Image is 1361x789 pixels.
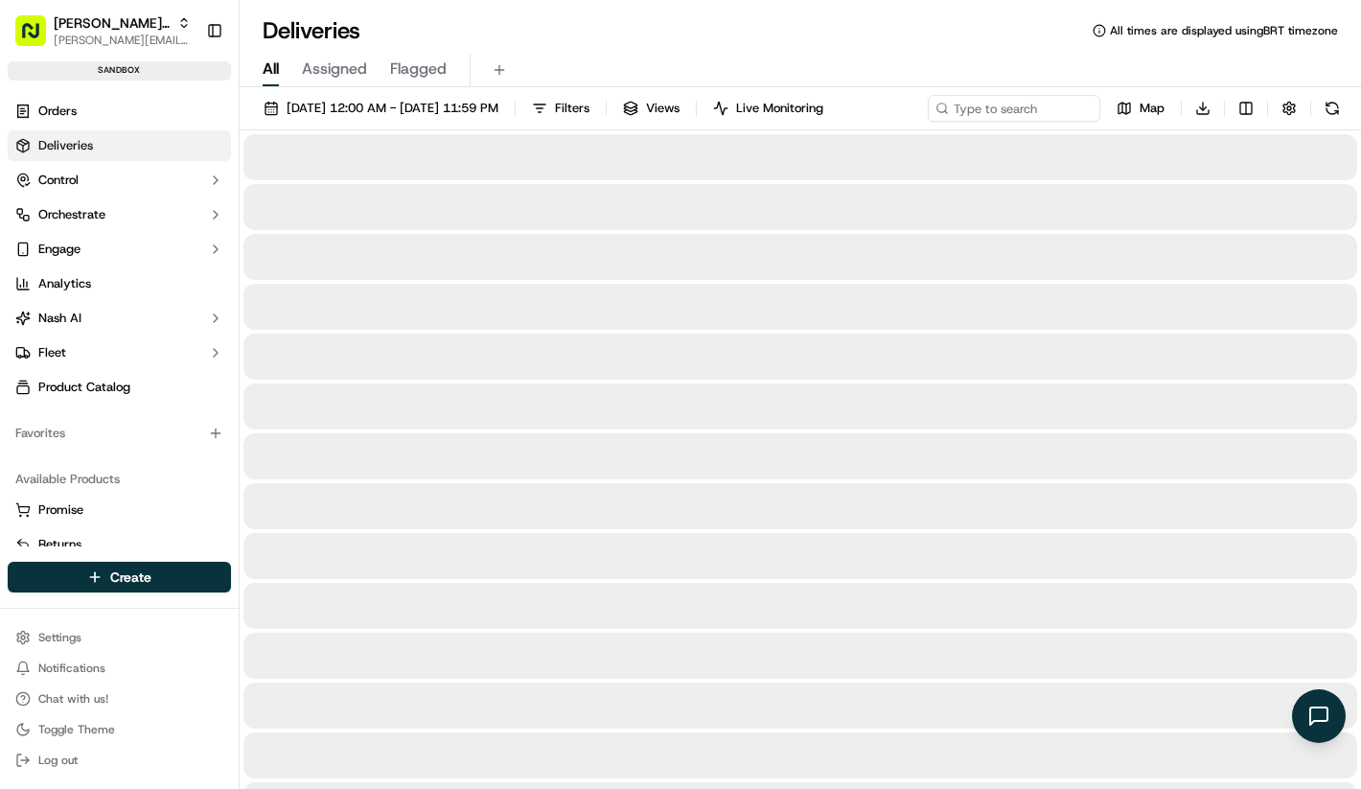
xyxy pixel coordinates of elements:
[38,501,83,519] span: Promise
[15,501,223,519] a: Promise
[8,337,231,368] button: Fleet
[54,33,191,48] button: [PERSON_NAME][EMAIL_ADDRESS][DOMAIN_NAME]
[8,268,231,299] a: Analytics
[1292,689,1346,743] button: Open chat
[704,95,832,122] button: Live Monitoring
[8,418,231,449] div: Favorites
[1319,95,1346,122] button: Refresh
[38,137,93,154] span: Deliveries
[110,568,151,587] span: Create
[38,661,105,676] span: Notifications
[8,96,231,127] a: Orders
[523,95,598,122] button: Filters
[38,241,81,258] span: Engage
[8,372,231,403] a: Product Catalog
[38,275,91,292] span: Analytics
[38,172,79,189] span: Control
[263,15,360,46] h1: Deliveries
[38,691,108,707] span: Chat with us!
[8,165,231,196] button: Control
[390,58,447,81] span: Flagged
[15,536,223,553] a: Returns
[8,747,231,774] button: Log out
[38,379,130,396] span: Product Catalog
[38,753,78,768] span: Log out
[736,100,823,117] span: Live Monitoring
[8,685,231,712] button: Chat with us!
[38,344,66,361] span: Fleet
[1110,23,1338,38] span: All times are displayed using BRT timezone
[8,624,231,651] button: Settings
[38,536,81,553] span: Returns
[8,495,231,525] button: Promise
[38,206,105,223] span: Orchestrate
[8,8,198,54] button: [PERSON_NAME] Org[PERSON_NAME][EMAIL_ADDRESS][DOMAIN_NAME]
[8,529,231,560] button: Returns
[1140,100,1165,117] span: Map
[255,95,507,122] button: [DATE] 12:00 AM - [DATE] 11:59 PM
[8,655,231,682] button: Notifications
[8,464,231,495] div: Available Products
[555,100,589,117] span: Filters
[8,716,231,743] button: Toggle Theme
[38,310,81,327] span: Nash AI
[8,562,231,592] button: Create
[8,303,231,334] button: Nash AI
[8,199,231,230] button: Orchestrate
[8,61,231,81] div: sandbox
[287,100,498,117] span: [DATE] 12:00 AM - [DATE] 11:59 PM
[263,58,279,81] span: All
[928,95,1100,122] input: Type to search
[1108,95,1173,122] button: Map
[38,103,77,120] span: Orders
[614,95,688,122] button: Views
[54,13,170,33] button: [PERSON_NAME] Org
[38,722,115,737] span: Toggle Theme
[302,58,367,81] span: Assigned
[8,234,231,265] button: Engage
[8,130,231,161] a: Deliveries
[38,630,81,645] span: Settings
[646,100,680,117] span: Views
